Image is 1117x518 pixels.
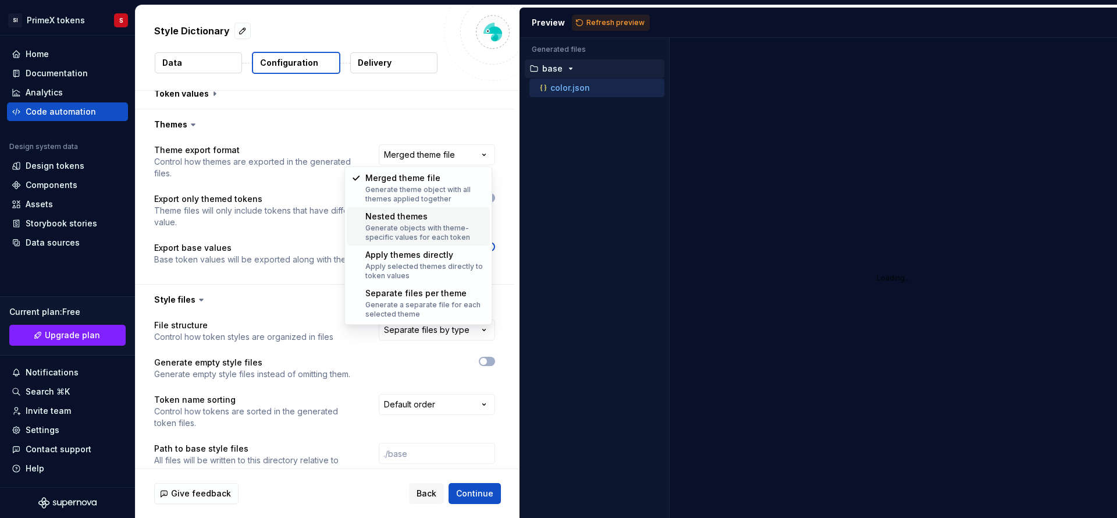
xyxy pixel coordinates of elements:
[365,262,485,281] div: Apply selected themes directly to token values
[365,250,453,260] span: Apply themes directly
[365,288,467,298] span: Separate files per theme
[365,300,485,319] div: Generate a separate file for each selected theme
[365,173,440,183] span: Merged theme file
[365,223,485,242] div: Generate objects with theme-specific values for each token
[365,211,428,221] span: Nested themes
[365,185,485,204] div: Generate theme object with all themes applied together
